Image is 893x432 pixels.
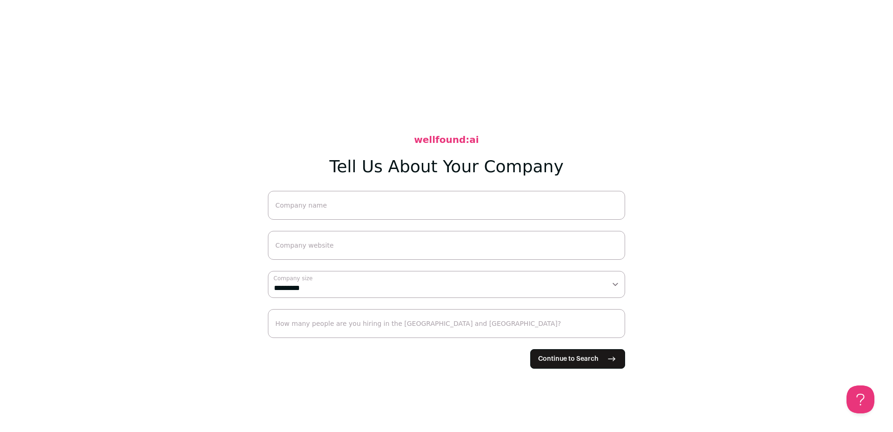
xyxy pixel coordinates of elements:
[268,309,625,338] input: How many people are you hiring in the US and Canada?
[268,191,625,220] input: Company name
[846,385,874,413] iframe: Help Scout Beacon - Open
[530,349,625,369] button: Continue to Search
[329,157,563,176] h1: Tell Us About Your Company
[268,231,625,260] input: Company website
[414,133,479,146] h2: wellfound:ai
[538,354,599,364] span: Continue to Search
